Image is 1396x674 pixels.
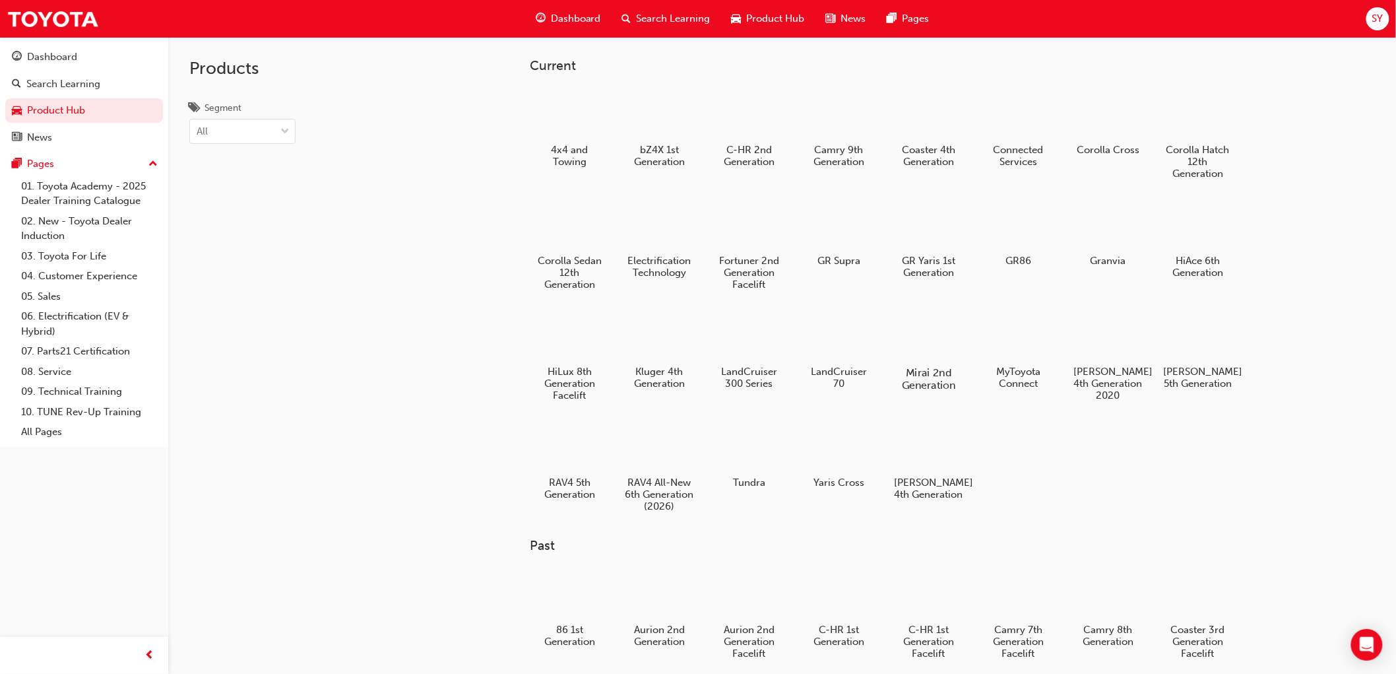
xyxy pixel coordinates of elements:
a: Fortuner 2nd Generation Facelift [710,195,789,295]
span: Product Hub [747,11,805,26]
a: Camry 8th Generation [1069,564,1148,653]
a: 04. Customer Experience [16,266,163,286]
a: GR86 [979,195,1058,271]
span: tags-icon [189,103,199,115]
a: 4x4 and Towing [530,84,610,172]
img: Trak [7,4,99,34]
h5: RAV4 All-New 6th Generation (2026) [625,477,694,512]
a: Corolla Cross [1069,84,1148,160]
a: pages-iconPages [877,5,940,32]
a: HiAce 6th Generation [1158,195,1238,283]
span: news-icon [826,11,836,27]
span: car-icon [12,105,22,117]
h5: Aurion 2nd Generation Facelift [714,624,784,659]
a: Search Learning [5,72,163,96]
h5: C-HR 2nd Generation [714,144,784,168]
a: [PERSON_NAME] 5th Generation [1158,306,1238,394]
a: C-HR 1st Generation Facelift [889,564,968,665]
h5: Granvia [1073,255,1143,267]
a: Aurion 2nd Generation Facelift [710,564,789,665]
a: RAV4 All-New 6th Generation (2026) [620,417,699,517]
h5: GR Supra [804,255,873,267]
h5: Corolla Cross [1073,144,1143,156]
a: News [5,125,163,150]
h5: Corolla Hatch 12th Generation [1163,144,1232,180]
button: SY [1366,7,1389,30]
span: pages-icon [12,158,22,170]
a: 07. Parts21 Certification [16,341,163,362]
span: Search Learning [637,11,711,26]
button: Pages [5,152,163,176]
a: [PERSON_NAME] 4th Generation 2020 [1069,306,1148,406]
h5: 86 1st Generation [535,624,604,648]
div: Open Intercom Messenger [1351,629,1383,661]
span: news-icon [12,132,22,144]
h5: HiLux 8th Generation Facelift [535,366,604,401]
h5: Camry 9th Generation [804,144,873,168]
a: Corolla Sedan 12th Generation [530,195,610,295]
a: Kluger 4th Generation [620,306,699,394]
span: pages-icon [887,11,897,27]
a: Dashboard [5,45,163,69]
span: down-icon [280,123,290,141]
a: LandCruiser 70 [800,306,879,394]
h5: Camry 7th Generation Facelift [984,624,1053,659]
h3: Current [530,58,1280,73]
span: prev-icon [145,648,155,664]
h5: [PERSON_NAME] 4th Generation 2020 [1073,366,1143,401]
span: guage-icon [536,11,546,27]
h5: Electrification Technology [625,255,694,279]
a: Granvia [1069,195,1148,271]
a: 02. New - Toyota Dealer Induction [16,211,163,246]
h5: Coaster 3rd Generation Facelift [1163,624,1232,659]
h5: C-HR 1st Generation [804,624,873,648]
a: MyToyota Connect [979,306,1058,394]
a: 86 1st Generation [530,564,610,653]
h5: Corolla Sedan 12th Generation [535,255,604,290]
a: GR Supra [800,195,879,271]
span: News [841,11,866,26]
h5: GR86 [984,255,1053,267]
a: search-iconSearch Learning [612,5,721,32]
a: Corolla Hatch 12th Generation [1158,84,1238,184]
a: All Pages [16,422,163,442]
a: Electrification Technology [620,195,699,283]
a: Camry 7th Generation Facelift [979,564,1058,665]
h5: [PERSON_NAME] 4th Generation [894,477,963,500]
a: Coaster 4th Generation [889,84,968,172]
h5: Connected Services [984,144,1053,168]
a: C-HR 1st Generation [800,564,879,653]
a: 01. Toyota Academy - 2025 Dealer Training Catalogue [16,176,163,211]
h5: 4x4 and Towing [535,144,604,168]
span: search-icon [12,79,21,90]
span: guage-icon [12,51,22,63]
a: Product Hub [5,98,163,123]
a: Yaris Cross [800,417,879,493]
h5: LandCruiser 300 Series [714,366,784,389]
a: LandCruiser 300 Series [710,306,789,394]
h5: LandCruiser 70 [804,366,873,389]
div: News [27,130,52,145]
a: 06. Electrification (EV & Hybrid) [16,306,163,341]
a: HiLux 8th Generation Facelift [530,306,610,406]
a: RAV4 5th Generation [530,417,610,505]
a: 05. Sales [16,286,163,307]
h5: Aurion 2nd Generation [625,624,694,648]
h5: bZ4X 1st Generation [625,144,694,168]
a: car-iconProduct Hub [721,5,815,32]
h5: Fortuner 2nd Generation Facelift [714,255,784,290]
a: news-iconNews [815,5,877,32]
a: Mirai 2nd Generation [889,306,968,394]
h5: Kluger 4th Generation [625,366,694,389]
span: up-icon [148,156,158,173]
h5: Camry 8th Generation [1073,624,1143,648]
span: SY [1372,11,1383,26]
a: bZ4X 1st Generation [620,84,699,172]
span: Pages [903,11,930,26]
a: Connected Services [979,84,1058,172]
span: car-icon [732,11,742,27]
h3: Past [530,538,1280,553]
a: GR Yaris 1st Generation [889,195,968,283]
